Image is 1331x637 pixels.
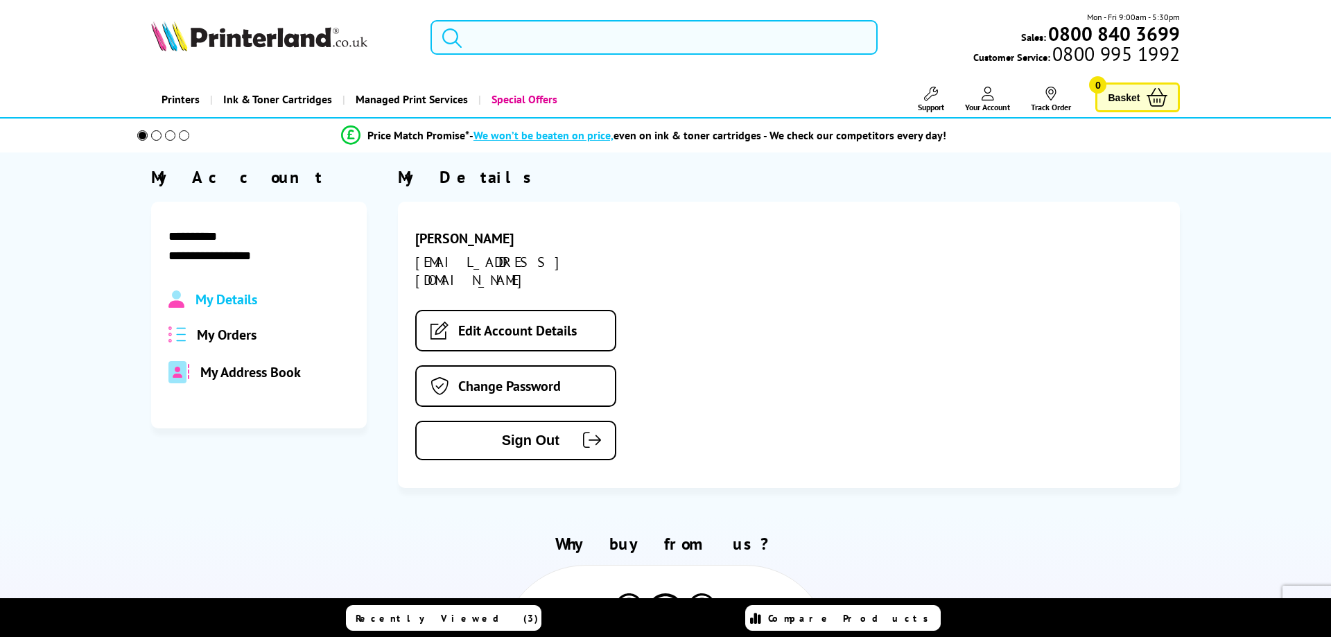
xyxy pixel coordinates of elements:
[197,326,256,344] span: My Orders
[151,82,210,117] a: Printers
[398,166,1180,188] div: My Details
[1050,47,1180,60] span: 0800 995 1992
[342,82,478,117] a: Managed Print Services
[918,102,944,112] span: Support
[1021,30,1046,44] span: Sales:
[469,128,946,142] div: - even on ink & toner cartridges - We check our competitors every day!
[223,82,332,117] span: Ink & Toner Cartridges
[1089,76,1106,94] span: 0
[151,21,367,51] img: Printerland Logo
[1108,88,1140,107] span: Basket
[1095,82,1180,112] a: Basket 0
[346,605,541,631] a: Recently Viewed (3)
[151,166,367,188] div: My Account
[1087,10,1180,24] span: Mon - Fri 9:00am - 5:30pm
[965,102,1010,112] span: Your Account
[151,21,413,54] a: Printerland Logo
[118,123,1169,148] li: modal_Promise
[415,229,662,247] div: [PERSON_NAME]
[1031,87,1071,112] a: Track Order
[200,363,301,381] span: My Address Book
[686,593,717,629] img: Printer Experts
[437,433,559,448] span: Sign Out
[415,421,616,460] button: Sign Out
[478,82,568,117] a: Special Offers
[965,87,1010,112] a: Your Account
[745,605,941,631] a: Compare Products
[168,326,186,342] img: all-order.svg
[1048,21,1180,46] b: 0800 840 3699
[367,128,469,142] span: Price Match Promise*
[614,593,645,629] img: Printer Experts
[918,87,944,112] a: Support
[473,128,614,142] span: We won’t be beaten on price,
[210,82,342,117] a: Ink & Toner Cartridges
[168,361,189,383] img: address-book-duotone-solid.svg
[356,612,539,625] span: Recently Viewed (3)
[415,253,662,289] div: [EMAIL_ADDRESS][DOMAIN_NAME]
[768,612,936,625] span: Compare Products
[415,310,616,351] a: Edit Account Details
[973,47,1180,64] span: Customer Service:
[415,365,616,407] a: Change Password
[151,533,1181,555] h2: Why buy from us?
[1046,27,1180,40] a: 0800 840 3699
[168,290,184,308] img: Profile.svg
[195,290,257,308] span: My Details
